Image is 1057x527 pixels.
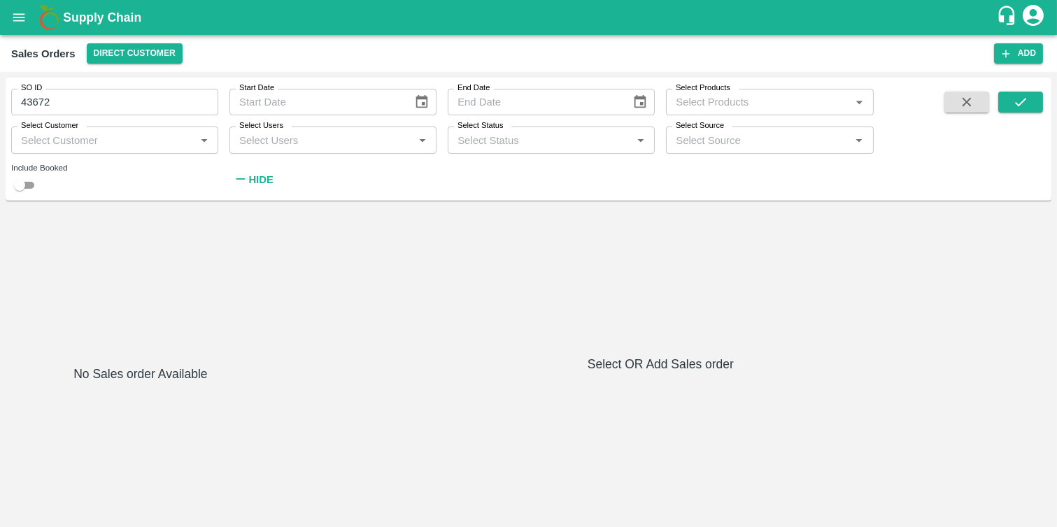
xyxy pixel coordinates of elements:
button: Select DC [87,43,183,64]
label: Select Status [457,120,504,131]
input: Select Status [452,131,627,149]
button: Open [850,93,868,111]
label: Select Users [239,120,283,131]
label: Select Products [676,82,730,94]
label: End Date [457,82,490,94]
label: Select Source [676,120,724,131]
label: Select Customer [21,120,78,131]
div: Include Booked [11,161,218,174]
button: Open [195,131,213,150]
button: Open [632,131,650,150]
label: SO ID [21,82,42,94]
input: Select Source [670,131,846,149]
div: Sales Orders [11,45,76,63]
input: End Date [448,89,621,115]
input: Select Customer [15,131,191,149]
h6: Select OR Add Sales order [276,354,1046,374]
button: Hide [229,168,277,192]
button: open drawer [3,1,35,34]
input: Select Products [670,93,846,111]
div: account of current user [1021,3,1046,32]
input: Enter SO ID [11,89,218,115]
input: Start Date [229,89,403,115]
h6: No Sales order Available [73,364,207,516]
input: Select Users [234,131,409,149]
b: Supply Chain [63,10,141,24]
strong: Hide [248,174,273,185]
img: logo [35,3,63,31]
button: Add [994,43,1043,64]
div: customer-support [996,5,1021,30]
a: Supply Chain [63,8,996,27]
button: Open [413,131,432,150]
button: Open [850,131,868,150]
button: Choose date [627,89,653,115]
button: Choose date [409,89,435,115]
label: Start Date [239,82,274,94]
